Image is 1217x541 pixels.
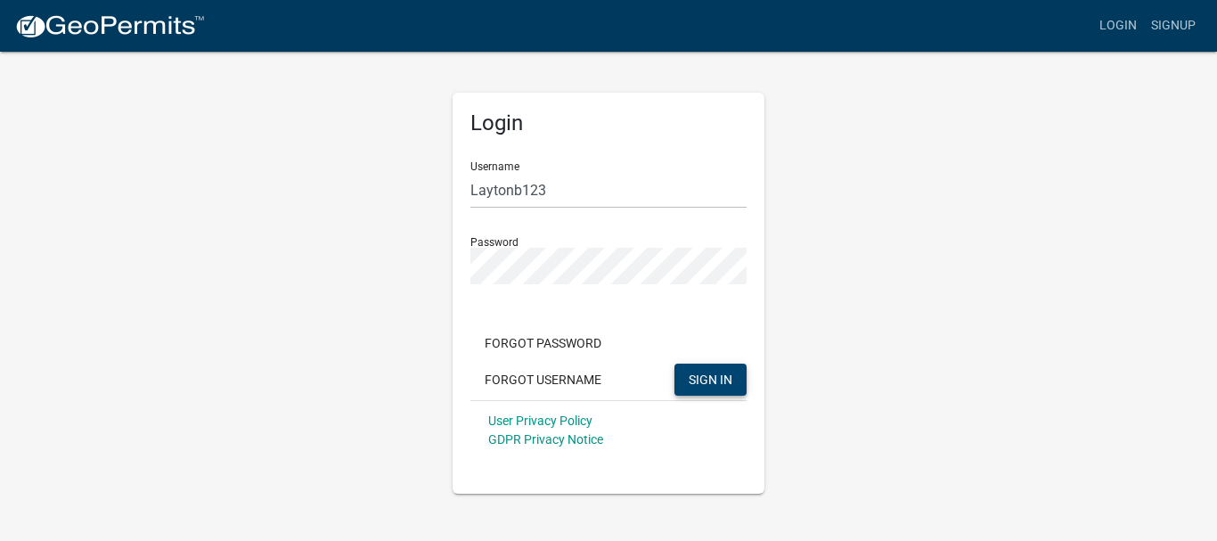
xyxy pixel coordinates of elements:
button: SIGN IN [674,364,747,396]
button: Forgot Password [470,327,616,359]
a: Login [1092,9,1144,43]
a: GDPR Privacy Notice [488,432,603,447]
span: SIGN IN [689,372,732,386]
button: Forgot Username [470,364,616,396]
a: User Privacy Policy [488,414,592,428]
a: Signup [1144,9,1203,43]
h5: Login [470,111,747,136]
